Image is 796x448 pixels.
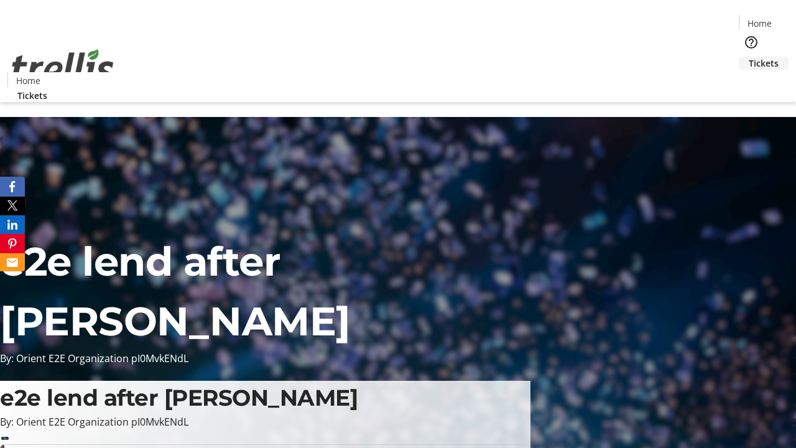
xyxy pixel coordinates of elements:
[747,17,772,30] span: Home
[739,17,779,30] a: Home
[739,70,764,95] button: Cart
[749,57,779,70] span: Tickets
[7,35,118,98] img: Orient E2E Organization pI0MvkENdL's Logo
[739,57,789,70] a: Tickets
[17,89,47,102] span: Tickets
[739,30,764,55] button: Help
[16,74,40,87] span: Home
[8,74,48,87] a: Home
[7,89,57,102] a: Tickets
